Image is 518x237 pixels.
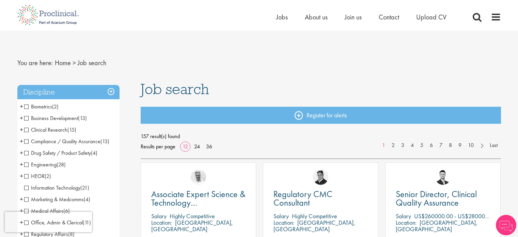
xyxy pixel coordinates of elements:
span: Drug Safety / Product Safety [24,149,91,157]
p: [GEOGRAPHIC_DATA], [GEOGRAPHIC_DATA] [151,219,233,233]
a: Jobs [276,13,288,21]
a: 9 [455,142,465,149]
a: 1 [379,142,389,149]
a: 4 [407,142,417,149]
span: Salary [396,212,411,220]
a: 36 [204,143,215,150]
span: Biometrics [24,103,52,110]
span: + [20,101,23,112]
span: Medical Affairs [24,207,63,214]
a: Regulatory CMC Consultant [273,190,368,207]
p: [GEOGRAPHIC_DATA], [GEOGRAPHIC_DATA] [396,219,477,233]
p: [GEOGRAPHIC_DATA], [GEOGRAPHIC_DATA] [273,219,355,233]
span: Marketing & Medcomms [24,196,90,203]
span: Location: [396,219,417,226]
p: Highly Competitive [292,212,337,220]
span: Business Development [24,115,87,122]
img: Joshua Bye [191,169,206,185]
span: Associate Expert Science & Technology ([MEDICAL_DATA]) [151,188,246,217]
a: 8 [445,142,455,149]
span: (4) [91,149,97,157]
span: Information Technology [24,184,80,191]
span: + [20,206,23,216]
span: + [20,194,23,204]
a: Senior Director, Clinical Quality Assurance [396,190,490,207]
span: (2) [52,103,59,110]
span: + [20,136,23,146]
span: Job search [78,58,106,67]
span: Salary [273,212,289,220]
a: 10 [465,142,477,149]
span: You are here: [17,58,53,67]
h3: Discipline [17,85,120,100]
a: Register for alerts [141,107,501,124]
iframe: reCAPTCHA [5,212,92,232]
span: (4) [84,196,90,203]
a: Upload CV [416,13,446,21]
p: Highly Competitive [170,212,215,220]
span: (28) [57,161,66,168]
img: Joshua Godden [435,169,451,185]
a: Contact [379,13,399,21]
span: Engineering [24,161,57,168]
span: Biometrics [24,103,59,110]
span: Compliance / Quality Assurance [24,138,109,145]
span: + [20,148,23,158]
span: Drug Safety / Product Safety [24,149,97,157]
img: Chatbot [496,215,516,235]
span: + [20,159,23,169]
a: breadcrumb link [55,58,71,67]
span: (13) [100,138,109,145]
span: 157 result(s) found [141,131,501,142]
span: Compliance / Quality Assurance [24,138,100,145]
span: Senior Director, Clinical Quality Assurance [396,188,477,208]
span: (21) [80,184,89,191]
span: Salary [151,212,167,220]
a: 12 [180,143,190,150]
span: Clinical Research [24,126,67,133]
span: Business Development [24,115,78,122]
span: Marketing & Medcomms [24,196,84,203]
span: HEOR [24,173,51,180]
a: 6 [426,142,436,149]
a: Join us [345,13,362,21]
span: + [20,171,23,181]
a: 7 [436,142,446,149]
span: Clinical Research [24,126,76,133]
img: Peter Duvall [313,169,328,185]
span: + [20,113,23,123]
span: Information Technology [24,184,89,191]
span: + [20,124,23,135]
span: Location: [151,219,172,226]
span: Engineering [24,161,66,168]
span: Results per page [141,142,175,152]
span: (6) [63,207,70,214]
span: Location: [273,219,294,226]
span: (13) [78,115,87,122]
a: 3 [398,142,408,149]
a: About us [305,13,328,21]
span: (15) [67,126,76,133]
span: > [73,58,76,67]
span: Job search [141,80,209,98]
span: Medical Affairs [24,207,70,214]
a: 2 [388,142,398,149]
a: 24 [192,143,202,150]
a: Last [486,142,501,149]
a: Associate Expert Science & Technology ([MEDICAL_DATA]) [151,190,246,207]
span: HEOR [24,173,45,180]
span: Regulatory CMC Consultant [273,188,332,208]
a: 5 [417,142,427,149]
span: (2) [45,173,51,180]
